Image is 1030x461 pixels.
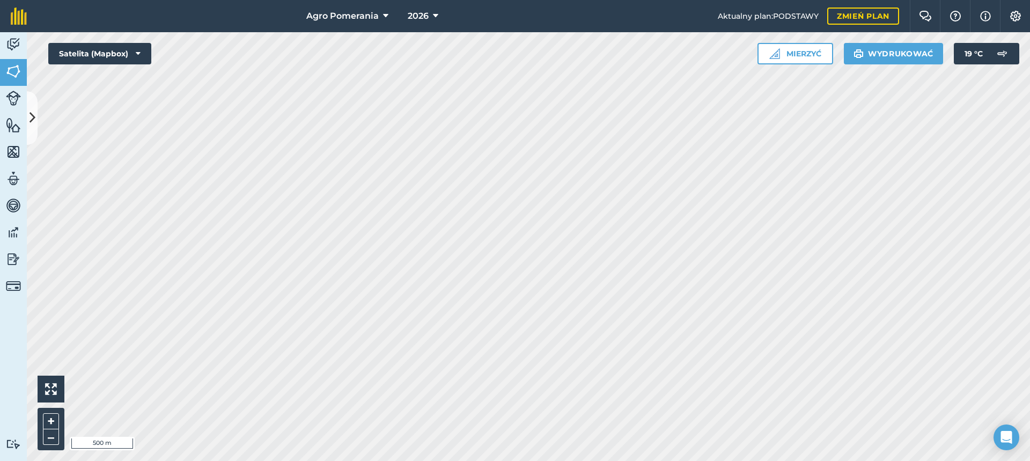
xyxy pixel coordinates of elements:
[6,144,21,160] img: svg+xml;base64,PHN2ZyB4bWxucz0iaHR0cDovL3d3dy53My5vcmcvMjAwMC9zdmciIHdpZHRoPSI1NiIgaGVpZ2h0PSI2MC...
[48,43,151,64] button: Satelita (Mapbox)
[408,11,429,21] font: 2026
[769,48,780,59] img: Ikona linijki
[868,49,933,58] font: Wydrukować
[949,11,962,21] img: Ikona znaku zapytania
[980,10,991,23] img: svg+xml;base64,PHN2ZyB4bWxucz0iaHR0cDovL3d3dy53My5vcmcvMjAwMC9zdmciIHdpZHRoPSIxNyIgaGVpZ2h0PSIxNy...
[854,47,864,60] img: svg+xml;base64,PHN2ZyB4bWxucz0iaHR0cDovL3d3dy53My5vcmcvMjAwMC9zdmciIHdpZHRoPSIxOSIgaGVpZ2h0PSIyNC...
[954,43,1019,64] button: 19 °C
[718,11,771,21] font: Aktualny plan
[844,43,943,64] button: Wydrukować
[43,429,59,445] button: –
[6,171,21,187] img: svg+xml;base64,PD94bWwgdmVyc2lvbj0iMS4wIiBlbmNvZGluZz0idXRmLTgiPz4KPCEtLSBHZW5lcmF0b3I6IEFkb2JlIE...
[11,8,27,25] img: Logo fieldmargin
[977,49,983,58] font: C
[994,425,1019,450] div: Otwórz komunikator interkomowy
[6,279,21,294] img: svg+xml;base64,PD94bWwgdmVyc2lvbj0iMS4wIiBlbmNvZGluZz0idXRmLTgiPz4KPCEtLSBHZW5lcmF0b3I6IEFkb2JlIE...
[59,49,128,58] font: Satelita (Mapbox)
[991,43,1013,64] img: svg+xml;base64,PD94bWwgdmVyc2lvbj0iMS4wIiBlbmNvZGluZz0idXRmLTgiPz4KPCEtLSBHZW5lcmF0b3I6IEFkb2JlIE...
[974,49,977,58] font: °
[965,49,972,58] font: 19
[6,63,21,79] img: svg+xml;base64,PHN2ZyB4bWxucz0iaHR0cDovL3d3dy53My5vcmcvMjAwMC9zdmciIHdpZHRoPSI1NiIgaGVpZ2h0PSI2MC...
[43,413,59,429] button: +
[6,251,21,267] img: svg+xml;base64,PD94bWwgdmVyc2lvbj0iMS4wIiBlbmNvZGluZz0idXRmLTgiPz4KPCEtLSBHZW5lcmF0b3I6IEFkb2JlIE...
[773,11,819,21] font: PODSTAWY
[757,43,833,64] button: Mierzyć
[45,383,57,395] img: Cztery strzałki, jedna skierowana w lewy górny róg, jedna w prawy górny róg, jedna w prawy dolny ...
[771,11,773,21] font: :
[919,11,932,21] img: Dwa dymki nachodzące na lewy dymek na pierwszym planie
[6,439,21,449] img: svg+xml;base64,PD94bWwgdmVyc2lvbj0iMS4wIiBlbmNvZGluZz0idXRmLTgiPz4KPCEtLSBHZW5lcmF0b3I6IEFkb2JlIE...
[1009,11,1022,21] img: Ikona koła zębatego
[6,117,21,133] img: svg+xml;base64,PHN2ZyB4bWxucz0iaHR0cDovL3d3dy53My5vcmcvMjAwMC9zdmciIHdpZHRoPSI1NiIgaGVpZ2h0PSI2MC...
[827,8,899,25] a: Zmień plan
[6,197,21,214] img: svg+xml;base64,PD94bWwgdmVyc2lvbj0iMS4wIiBlbmNvZGluZz0idXRmLTgiPz4KPCEtLSBHZW5lcmF0b3I6IEFkb2JlIE...
[6,224,21,240] img: svg+xml;base64,PD94bWwgdmVyc2lvbj0iMS4wIiBlbmNvZGluZz0idXRmLTgiPz4KPCEtLSBHZW5lcmF0b3I6IEFkb2JlIE...
[786,49,821,58] font: Mierzyć
[837,11,889,21] font: Zmień plan
[306,11,379,21] font: Agro Pomerania
[6,36,21,53] img: svg+xml;base64,PD94bWwgdmVyc2lvbj0iMS4wIiBlbmNvZGluZz0idXRmLTgiPz4KPCEtLSBHZW5lcmF0b3I6IEFkb2JlIE...
[6,91,21,106] img: svg+xml;base64,PD94bWwgdmVyc2lvbj0iMS4wIiBlbmNvZGluZz0idXRmLTgiPz4KPCEtLSBHZW5lcmF0b3I6IEFkb2JlIE...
